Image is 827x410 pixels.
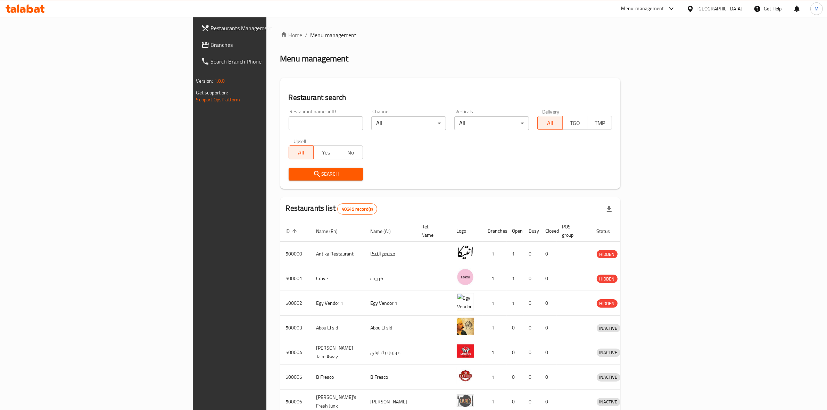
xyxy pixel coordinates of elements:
a: Support.OpsPlatform [196,95,240,104]
td: 0 [523,365,540,390]
td: 0 [540,291,557,316]
img: Crave [457,268,474,286]
span: M [814,5,819,12]
img: B Fresco [457,367,474,384]
td: كرييف [365,266,416,291]
img: Moro's Take Away [457,342,474,360]
td: 0 [523,316,540,340]
span: HIDDEN [597,275,618,283]
h2: Restaurants list [286,203,378,215]
span: Name (En) [316,227,347,235]
div: Menu-management [621,5,664,13]
td: B Fresco [365,365,416,390]
span: Restaurants Management [211,24,325,32]
div: INACTIVE [597,373,620,382]
h2: Menu management [280,53,349,64]
td: 0 [540,316,557,340]
span: HIDDEN [597,250,618,258]
td: موروز تيك اواي [365,340,416,365]
th: Open [507,220,523,242]
nav: breadcrumb [280,31,621,39]
span: INACTIVE [597,398,620,406]
div: INACTIVE [597,324,620,332]
span: POS group [562,223,583,239]
span: All [540,118,560,128]
a: Restaurants Management [196,20,331,36]
div: HIDDEN [597,299,618,308]
div: All [454,116,529,130]
a: Branches [196,36,331,53]
label: Delivery [542,109,560,114]
td: Egy Vendor 1 [365,291,416,316]
td: 0 [523,291,540,316]
td: 1 [482,242,507,266]
button: All [289,145,314,159]
div: HIDDEN [597,250,618,258]
span: No [341,148,360,158]
td: Egy Vendor 1 [311,291,365,316]
td: 1 [482,316,507,340]
img: Lujo's Fresh Junk [457,392,474,409]
span: INACTIVE [597,373,620,381]
td: 0 [540,365,557,390]
button: TMP [587,116,612,130]
th: Logo [451,220,482,242]
td: 0 [523,340,540,365]
td: Abou El sid [365,316,416,340]
span: HIDDEN [597,300,618,308]
td: مطعم أنتيكا [365,242,416,266]
td: 1 [482,340,507,365]
span: Menu management [311,31,357,39]
th: Closed [540,220,557,242]
span: 40649 record(s) [338,206,377,212]
td: B Fresco [311,365,365,390]
span: Search [294,170,358,178]
td: 0 [540,266,557,291]
span: INACTIVE [597,349,620,357]
button: Search [289,168,363,181]
td: 0 [540,340,557,365]
td: [PERSON_NAME] Take Away [311,340,365,365]
span: 1.0.0 [214,76,225,85]
div: All [371,116,446,130]
th: Branches [482,220,507,242]
span: Ref. Name [422,223,443,239]
td: 1 [507,242,523,266]
td: 0 [523,242,540,266]
td: 1 [507,266,523,291]
td: 0 [507,340,523,365]
span: TGO [565,118,585,128]
span: INACTIVE [597,324,620,332]
img: Egy Vendor 1 [457,293,474,310]
button: No [338,145,363,159]
span: Status [597,227,619,235]
span: Get support on: [196,88,228,97]
div: [GEOGRAPHIC_DATA] [697,5,743,12]
span: Branches [211,41,325,49]
td: Crave [311,266,365,291]
td: Abou El sid [311,316,365,340]
span: Yes [316,148,336,158]
a: Search Branch Phone [196,53,331,70]
span: Name (Ar) [371,227,400,235]
img: Antika Restaurant [457,244,474,261]
td: 1 [482,266,507,291]
td: 1 [482,291,507,316]
button: TGO [562,116,587,130]
span: ID [286,227,299,235]
span: All [292,148,311,158]
span: Search Branch Phone [211,57,325,66]
div: Total records count [337,203,377,215]
img: Abou El sid [457,318,474,335]
td: Antika Restaurant [311,242,365,266]
button: All [537,116,562,130]
td: 1 [482,365,507,390]
div: INACTIVE [597,398,620,406]
span: TMP [590,118,609,128]
span: Version: [196,76,213,85]
th: Busy [523,220,540,242]
td: 0 [507,365,523,390]
input: Search for restaurant name or ID.. [289,116,363,130]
